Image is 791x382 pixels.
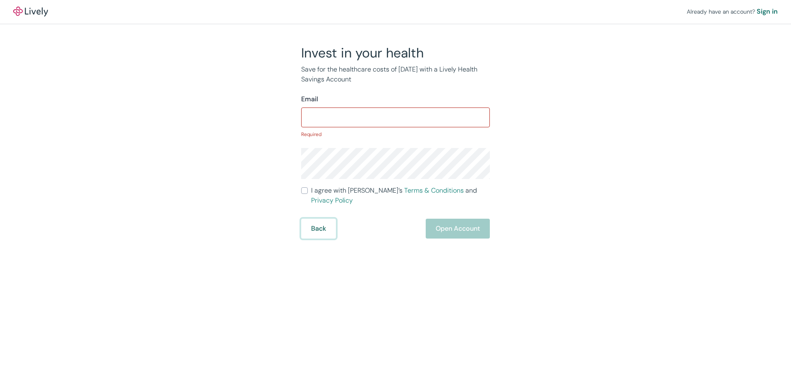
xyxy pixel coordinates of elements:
a: Privacy Policy [311,196,353,205]
p: Save for the healthcare costs of [DATE] with a Lively Health Savings Account [301,64,490,84]
h2: Invest in your health [301,45,490,61]
a: Sign in [757,7,778,17]
img: Lively [13,7,48,17]
button: Back [301,219,336,239]
a: LivelyLively [13,7,48,17]
div: Already have an account? [687,7,778,17]
label: Email [301,94,318,104]
span: I agree with [PERSON_NAME]’s and [311,186,490,205]
a: Terms & Conditions [404,186,464,195]
p: Required [301,131,490,138]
